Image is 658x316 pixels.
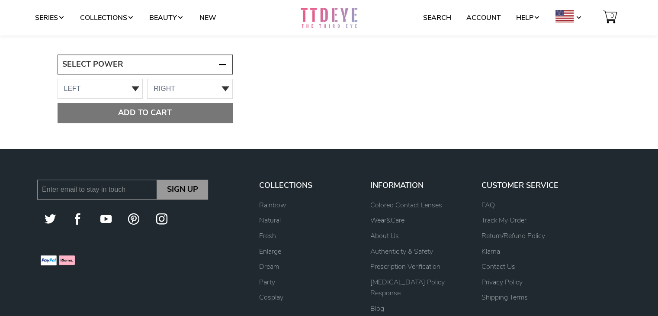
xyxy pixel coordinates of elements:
a: Beauty [149,10,184,26]
a: Shipping Terms [481,293,528,302]
a: FAQ [481,200,495,210]
a: Authenticity & Safety [370,247,433,256]
a: Rainbow [259,200,286,210]
a: Fresh [259,231,276,241]
a: New [199,10,216,26]
span: Select Power [62,59,123,69]
a: [MEDICAL_DATA] Policy Response [370,277,445,298]
a: Enlarge [259,247,281,256]
span: Add to Cart [67,108,224,118]
a: Account [466,10,501,26]
a: Track My Order [481,216,526,225]
a: Collections [80,10,134,26]
a: ttdeye on Instagram [153,213,171,227]
a: ttdeye on Facebook [70,213,87,227]
a: Cosplay [259,293,283,302]
a: Klarna [481,247,500,256]
img: 02_b15dc3ad-bfd5-4c78-9b1e-955de7b60c21.png [37,253,79,268]
input: Sign Up [157,180,208,200]
a: Natural [259,216,281,225]
button: Select Power [58,55,233,74]
a: Return/Refund Policy [481,231,545,241]
img: 01_9319cdfc-1f33-44f5-8549-2f6f180b7a77.png [37,240,152,249]
img: USD.png [555,10,574,22]
a: Colored Contact Lenses [370,200,442,210]
a: Prescription Verification [370,262,440,271]
a: Privacy Policy [481,277,523,287]
a: Dream [259,262,279,271]
input: Enter email to stay in touch [37,180,157,200]
a: Contact Us [481,262,515,271]
a: ttdeye on YouTube [97,213,115,227]
a: ttdeye on Pinterest [125,213,143,227]
button: Add to Cart [58,103,233,123]
a: Blog [370,304,384,313]
a: Help [516,10,540,26]
span: 0 [608,8,616,24]
a: Series [35,10,65,26]
a: Search [423,10,451,26]
a: Party [259,277,275,287]
a: ttdeye on Twitter [42,213,59,227]
a: About Us [370,231,399,241]
a: 0 [597,10,623,26]
a: Wear&Care [370,216,404,225]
